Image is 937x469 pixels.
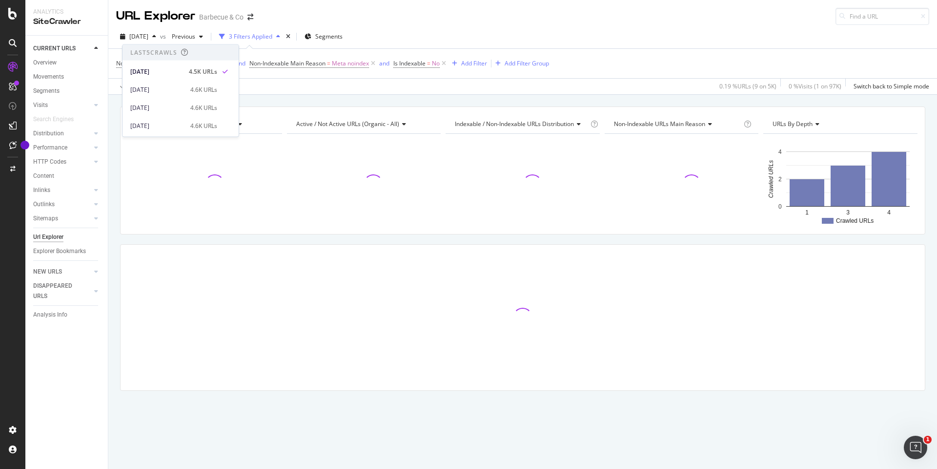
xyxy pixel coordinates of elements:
div: [DATE] [130,67,183,76]
a: Analysis Info [33,310,101,320]
div: Movements [33,72,64,82]
a: DISAPPEARED URLS [33,281,91,301]
div: Last 5 Crawls [130,48,177,57]
div: Inlinks [33,185,50,195]
button: [DATE] [116,29,160,44]
div: CURRENT URLS [33,43,76,54]
span: Non-Indexable URLs Main Reason [614,120,705,128]
div: and [379,59,389,67]
text: 4 [888,209,891,216]
a: Overview [33,58,101,68]
text: 0 [778,203,782,210]
button: and [235,59,245,68]
span: = [327,59,330,67]
div: arrow-right-arrow-left [247,14,253,21]
a: Url Explorer [33,232,101,242]
span: Is Indexable [393,59,426,67]
span: Meta noindex [332,57,369,70]
a: Search Engines [33,114,83,125]
text: 2 [778,176,782,183]
text: Crawled URLs [836,217,874,224]
div: 3 Filters Applied [229,32,272,41]
div: 4.6K URLs [190,121,217,130]
div: Visits [33,100,48,110]
div: DISAPPEARED URLS [33,281,82,301]
span: vs [160,32,168,41]
div: Barbecue & Co [199,12,244,22]
a: Visits [33,100,91,110]
div: SiteCrawler [33,16,100,27]
div: Url Explorer [33,232,63,242]
a: Distribution [33,128,91,139]
a: Sitemaps [33,213,91,224]
button: 3 Filters Applied [215,29,284,44]
div: 4.5K URLs [189,67,217,76]
span: Non-Indexable Main Reason [249,59,326,67]
input: Find a URL [835,8,929,25]
div: Segments [33,86,60,96]
button: Segments [301,29,346,44]
div: Performance [33,143,67,153]
a: Movements [33,72,101,82]
div: Distribution [33,128,64,139]
span: Non-Indexable Main Reason [116,59,192,67]
div: NEW URLS [33,267,62,277]
div: Sitemaps [33,213,58,224]
a: Content [33,171,101,181]
h4: Non-Indexable URLs Main Reason [612,116,742,132]
div: times [284,32,292,42]
div: [DATE] [130,103,184,112]
div: Search Engines [33,114,74,125]
button: and [379,59,389,68]
div: URL Explorer [116,8,195,24]
text: 4 [778,149,782,155]
button: Add Filter [448,58,487,69]
h4: Indexable / Non-Indexable URLs Distribution [453,116,589,132]
div: Outlinks [33,199,55,210]
div: HTTP Codes [33,157,66,167]
div: 0.19 % URLs ( 9 on 5K ) [719,82,776,90]
text: 1 [806,209,809,216]
div: Analytics [33,8,100,16]
div: Overview [33,58,57,68]
div: [DATE] [130,121,184,130]
text: Crawled URLs [768,160,774,198]
svg: A chart. [763,142,917,227]
button: Switch back to Simple mode [850,79,929,94]
h4: URLs by Depth [771,116,909,132]
div: Tooltip anchor [20,141,29,149]
a: HTTP Codes [33,157,91,167]
button: Apply [116,79,144,94]
div: [DATE] [130,85,184,94]
a: Explorer Bookmarks [33,246,101,256]
div: Switch back to Simple mode [854,82,929,90]
span: Segments [315,32,343,41]
div: Add Filter Group [505,59,549,67]
button: Add Filter Group [491,58,549,69]
div: 4.6K URLs [190,103,217,112]
span: No [432,57,440,70]
a: CURRENT URLS [33,43,91,54]
span: 1 [924,436,932,444]
span: = [427,59,430,67]
iframe: Intercom live chat [904,436,927,459]
span: Active / Not Active URLs (organic - all) [296,120,399,128]
span: Previous [168,32,195,41]
span: 2025 Aug. 25th [129,32,148,41]
div: 0 % Visits ( 1 on 97K ) [789,82,841,90]
span: URLs by Depth [773,120,813,128]
div: 4.6K URLs [190,85,217,94]
a: Segments [33,86,101,96]
div: Add Filter [461,59,487,67]
h4: Active / Not Active URLs [294,116,432,132]
button: Previous [168,29,207,44]
a: Inlinks [33,185,91,195]
span: Indexable / Non-Indexable URLs distribution [455,120,574,128]
a: NEW URLS [33,267,91,277]
a: Outlinks [33,199,91,210]
div: and [235,59,245,67]
a: Performance [33,143,91,153]
text: 3 [847,209,850,216]
div: Explorer Bookmarks [33,246,86,256]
